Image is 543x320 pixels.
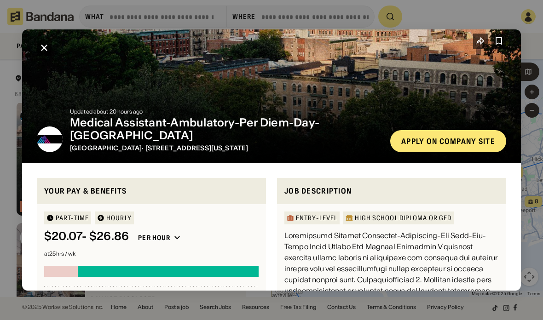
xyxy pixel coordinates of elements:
[70,109,383,114] div: Updated about 20 hours ago
[296,215,337,221] div: Entry-Level
[284,185,499,197] div: Job Description
[44,230,129,243] div: $ 20.07 - $26.86
[401,137,495,145] div: Apply on company site
[44,251,259,257] div: at 25 hrs / wk
[44,185,259,197] div: Your pay & benefits
[70,144,383,152] div: · [STREET_ADDRESS][US_STATE]
[70,144,142,152] span: [GEOGRAPHIC_DATA]
[70,116,383,143] div: Medical Assistant-Ambulatory-Per Diem-Day-[GEOGRAPHIC_DATA]
[355,215,451,221] div: High School Diploma or GED
[37,126,63,152] img: Mount Sinai logo
[106,215,132,221] div: HOURLY
[138,234,170,242] div: Per hour
[56,215,89,221] div: Part-time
